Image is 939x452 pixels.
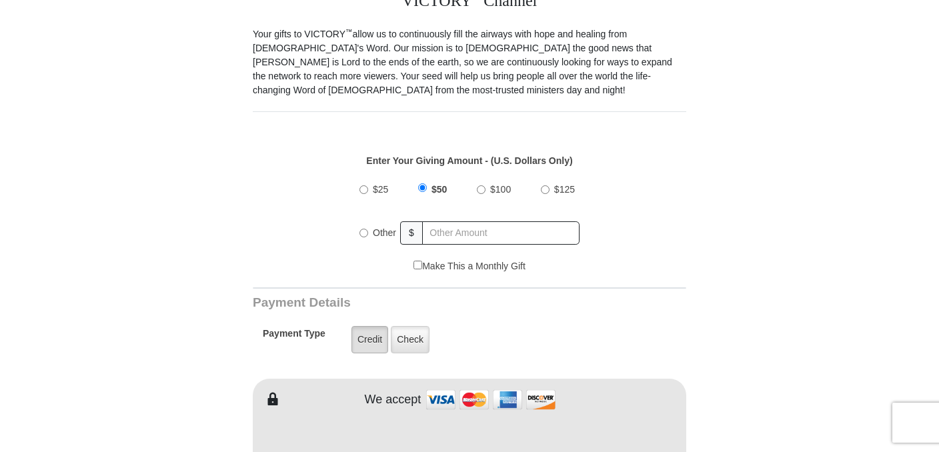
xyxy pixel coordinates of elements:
span: $ [400,221,423,245]
input: Make This a Monthly Gift [413,261,422,269]
p: Your gifts to VICTORY allow us to continuously fill the airways with hope and healing from [DEMOG... [253,27,686,97]
span: Other [373,227,396,238]
h3: Payment Details [253,295,593,311]
label: Make This a Monthly Gift [413,259,526,273]
span: $100 [490,184,511,195]
label: Credit [351,326,388,353]
img: credit cards accepted [424,385,558,414]
label: Check [391,326,429,353]
span: $125 [554,184,575,195]
span: $50 [431,184,447,195]
strong: Enter Your Giving Amount - (U.S. Dollars Only) [366,155,572,166]
input: Other Amount [422,221,580,245]
h4: We accept [365,393,421,407]
sup: ™ [345,27,353,35]
h5: Payment Type [263,328,325,346]
span: $25 [373,184,388,195]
